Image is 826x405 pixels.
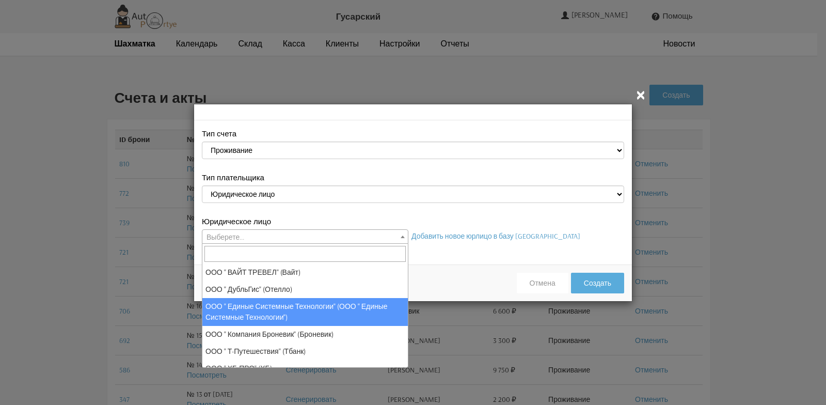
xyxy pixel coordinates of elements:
span: Выберете... [206,232,244,242]
li: ООО " ХБ-ПРО" (ХБ) [202,360,408,377]
a: Добавить новое юрлицо в базу [GEOGRAPHIC_DATA] [411,231,580,240]
button: Отмена [517,273,568,293]
li: ООО " Единые Системные Технологии" (ООО " Единые Системные Технологии") [202,298,408,326]
li: ООО " Компания Броневик" (Броневик) [202,326,408,343]
button: Закрыть [634,88,647,101]
button: Создать [571,273,624,293]
label: Юридическое лицо [202,216,271,227]
li: ООО " ВАЙТ ТРЕВЕЛ" (Вайт) [202,264,408,281]
label: Тип счета [202,128,236,139]
li: ООО " Т-Путешествия" (Тбанк) [202,343,408,360]
li: ООО " ДубльГис" (Отелло) [202,281,408,298]
label: Тип плательщика [202,172,264,183]
i:  [634,88,647,101]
